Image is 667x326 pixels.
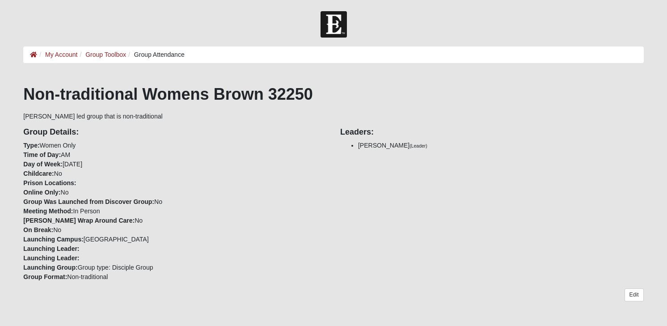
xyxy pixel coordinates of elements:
strong: Launching Leader: [23,254,79,262]
h4: Group Details: [23,127,327,137]
li: [PERSON_NAME] [358,141,644,150]
strong: Launching Group: [23,264,77,271]
strong: Time of Day: [23,151,61,158]
strong: Day of Week: [23,161,63,168]
strong: Launching Campus: [23,236,84,243]
a: Edit [625,288,644,301]
strong: Prison Locations: [23,179,76,186]
img: Church of Eleven22 Logo [321,11,347,38]
strong: Online Only: [23,189,60,196]
strong: Meeting Method: [23,207,73,215]
h1: Non-traditional Womens Brown 32250 [23,85,643,104]
small: (Leader) [409,143,427,148]
strong: Group Format: [23,273,67,280]
div: Women Only AM [DATE] No No No In Person No No [GEOGRAPHIC_DATA] Group type: Disciple Group Non-tr... [17,121,333,282]
li: Group Attendance [126,50,185,59]
h4: Leaders: [340,127,644,137]
strong: On Break: [23,226,53,233]
a: My Account [45,51,77,58]
strong: [PERSON_NAME] Wrap Around Care: [23,217,135,224]
strong: Group Was Launched from Discover Group: [23,198,154,205]
a: Group Toolbox [85,51,126,58]
strong: Type: [23,142,39,149]
strong: Launching Leader: [23,245,79,252]
strong: Childcare: [23,170,54,177]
